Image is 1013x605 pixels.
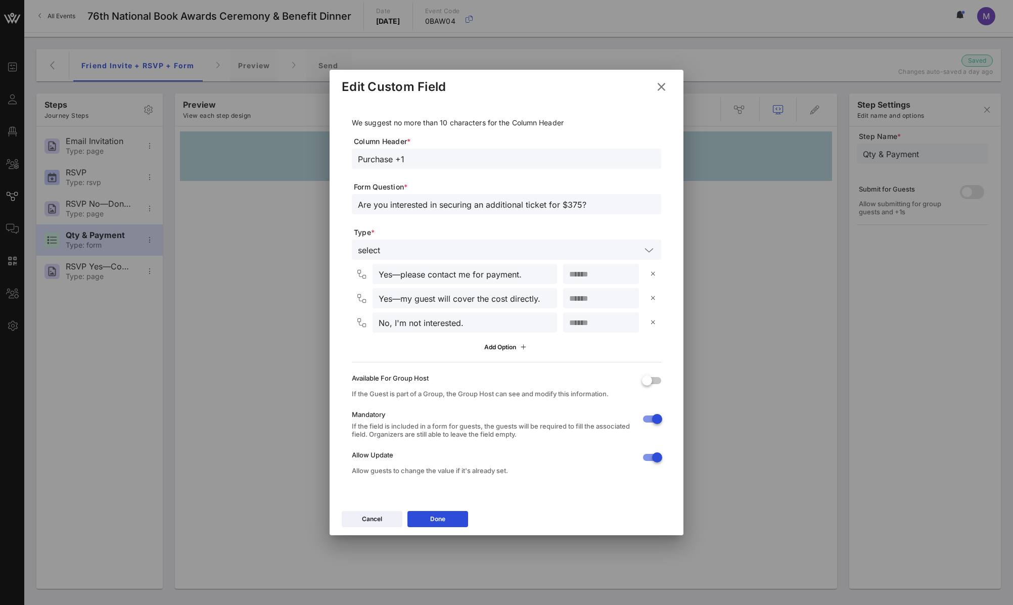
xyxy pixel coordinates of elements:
[352,422,634,438] div: If the field is included in a form for guests, the guests will be required to fill the associated...
[478,339,535,356] button: Add Option
[352,467,634,475] div: Allow guests to change the value if it's already set.
[430,514,445,524] div: Done
[354,136,661,147] span: Column Header
[352,374,634,382] div: Available For Group Host
[352,390,634,398] div: If the Guest is part of a Group, the Group Host can see and modify this information.
[379,292,551,305] input: Option #2
[358,246,380,255] div: select
[352,451,634,459] div: Allow Update
[352,117,661,128] p: We suggest no more than 10 characters for the Column Header
[407,511,468,527] button: Done
[379,267,551,281] input: Option #1
[362,514,382,524] div: Cancel
[354,227,661,238] span: Type
[352,410,634,418] div: Mandatory
[342,511,402,527] button: Cancel
[352,240,661,260] div: select
[379,316,551,329] input: Option #3
[342,79,446,95] div: Edit Custom Field
[484,342,529,353] div: Add Option
[354,182,661,192] span: Form Question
